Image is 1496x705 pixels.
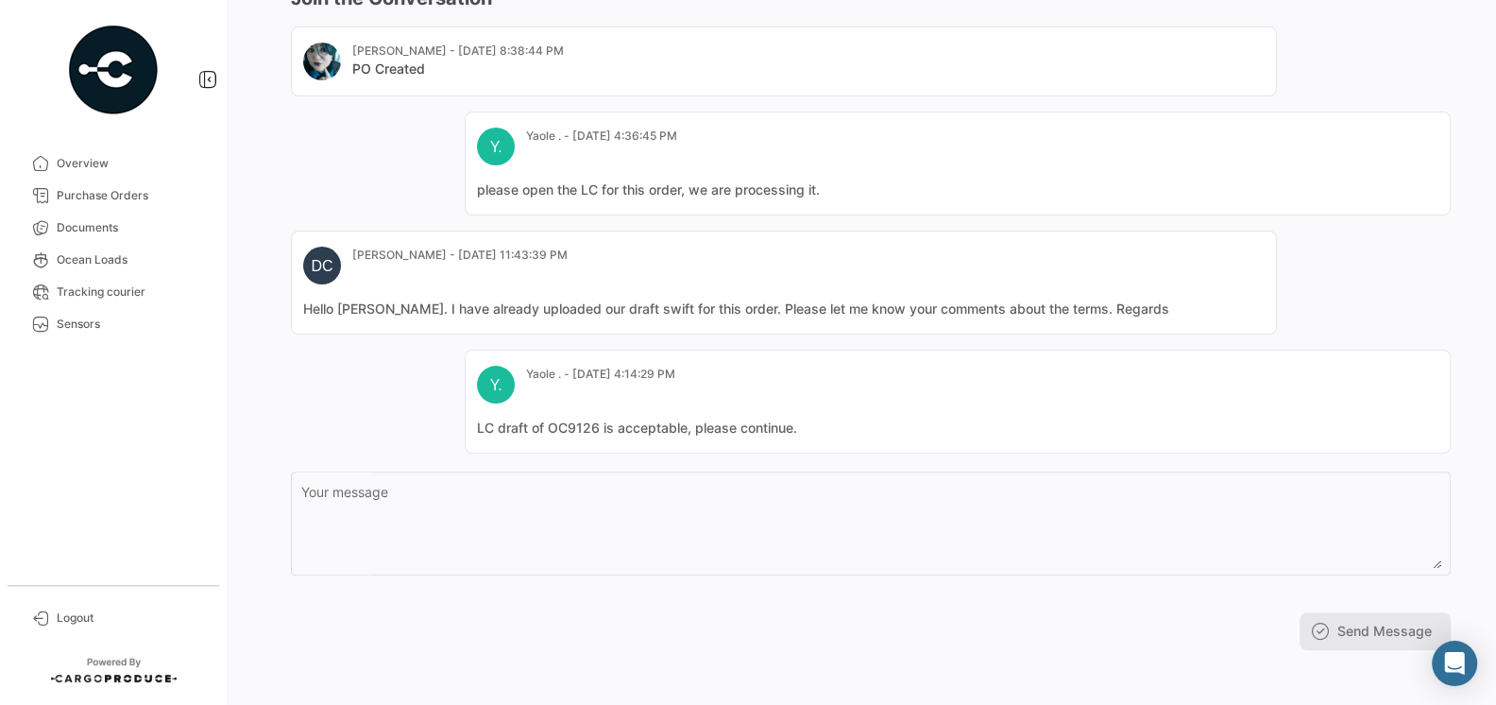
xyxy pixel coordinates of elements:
a: Ocean Loads [15,244,212,276]
a: Overview [15,147,212,180]
mat-card-content: Hello [PERSON_NAME]. I have already uploaded our draft swift for this order. Please let me know y... [303,300,1265,318]
span: Tracking courier [57,284,204,301]
span: Purchase Orders [57,187,204,204]
span: Sensors [57,316,204,333]
span: Overview [57,155,204,172]
div: Y. [477,366,515,404]
a: Purchase Orders [15,180,212,212]
mat-card-content: LC draft of OC9126 is acceptable, please continue. [477,419,1438,438]
div: Abrir Intercom Messenger [1432,641,1477,686]
a: Tracking courier [15,276,212,308]
mat-card-subtitle: Yaole . - [DATE] 4:36:45 PM [526,128,677,145]
div: DC [303,247,341,284]
a: Documents [15,212,212,244]
mat-card-subtitle: [PERSON_NAME] - [DATE] 8:38:44 PM [352,43,564,60]
mat-card-content: please open the LC for this order, we are processing it. [477,181,1438,199]
mat-card-title: PO Created [352,60,564,78]
span: Logout [57,610,204,627]
div: Y. [477,128,515,165]
mat-card-subtitle: Yaole . - [DATE] 4:14:29 PM [526,366,675,383]
span: Ocean Loads [57,251,204,268]
mat-card-subtitle: [PERSON_NAME] - [DATE] 11:43:39 PM [352,247,568,264]
span: Documents [57,219,204,236]
a: Sensors [15,308,212,340]
img: powered-by.png [66,23,161,117]
img: IMG_20220614_122528.jpg [303,43,341,80]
